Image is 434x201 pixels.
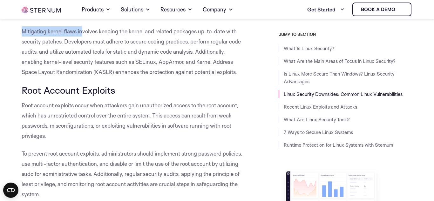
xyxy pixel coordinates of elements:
span: Root Account Exploits [22,84,115,96]
a: Is Linux More Secure Than Windows? Linux Security Advantages [284,71,394,84]
a: Recent Linux Exploits and Attacks [284,104,357,110]
a: What Are Linux Security Tools? [284,117,350,123]
button: Open CMP widget [3,183,18,198]
a: Book a demo [352,3,411,16]
a: Runtime Protection for Linux Systems with Sternum [284,142,393,148]
a: Products [82,1,111,18]
h3: JUMP TO SECTION [279,32,412,37]
a: Resources [160,1,193,18]
img: sternum iot [398,7,403,12]
span: Mitigating kernel flaws involves keeping the kernel and related packages up-to-date with security... [22,28,241,75]
span: To prevent root account exploits, administrators should implement strong password policies, use m... [22,150,242,198]
a: What Are the Main Areas of Focus in Linux Security? [284,58,396,64]
a: Company [203,1,233,18]
a: Solutions [121,1,150,18]
a: 7 Ways to Secure Linux Systems [284,129,353,135]
img: sternum iot [22,7,61,13]
a: Get Started [307,3,345,16]
a: Linux Security Downsides: Common Linux Vulnerabilities [284,91,403,97]
span: Root account exploits occur when attackers gain unauthorized access to the root account, which ha... [22,102,238,139]
a: What Is Linux Security? [284,45,334,51]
